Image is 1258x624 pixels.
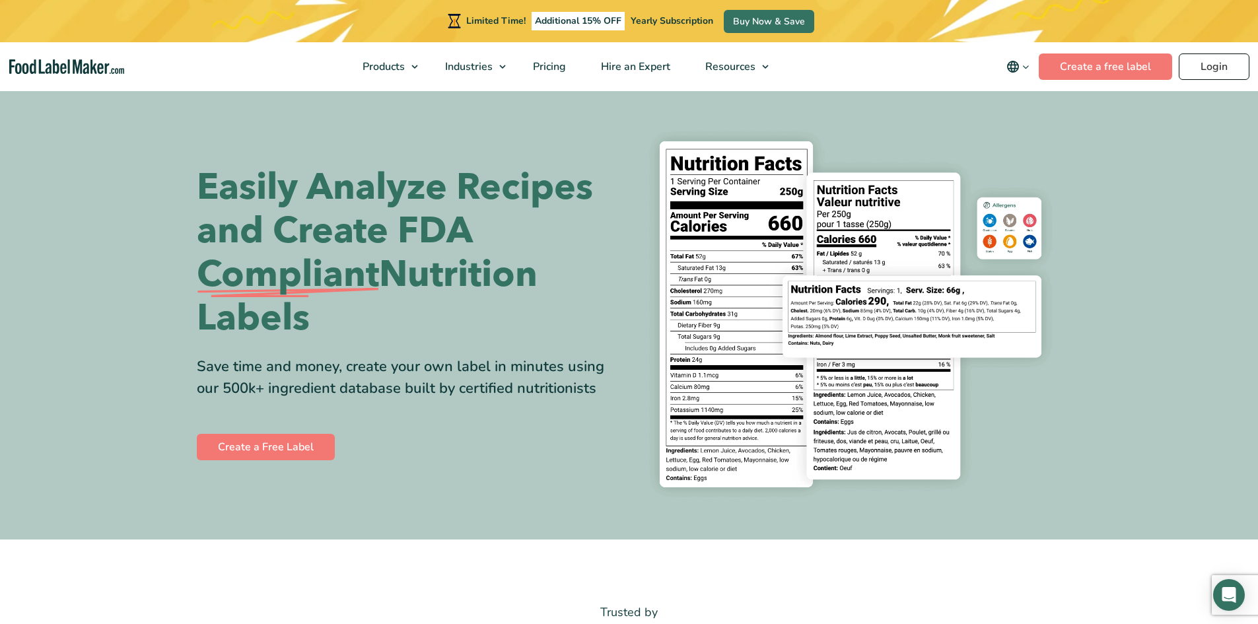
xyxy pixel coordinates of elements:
[197,603,1062,622] p: Trusted by
[532,12,625,30] span: Additional 15% OFF
[359,59,406,74] span: Products
[516,42,580,91] a: Pricing
[1213,579,1245,611] div: Open Intercom Messenger
[529,59,567,74] span: Pricing
[688,42,775,91] a: Resources
[345,42,425,91] a: Products
[631,15,713,27] span: Yearly Subscription
[1179,53,1249,80] a: Login
[197,356,619,399] div: Save time and money, create your own label in minutes using our 500k+ ingredient database built b...
[724,10,814,33] a: Buy Now & Save
[597,59,672,74] span: Hire an Expert
[441,59,494,74] span: Industries
[584,42,685,91] a: Hire an Expert
[466,15,526,27] span: Limited Time!
[197,434,335,460] a: Create a Free Label
[197,253,379,296] span: Compliant
[197,166,619,340] h1: Easily Analyze Recipes and Create FDA Nutrition Labels
[1039,53,1172,80] a: Create a free label
[701,59,757,74] span: Resources
[428,42,512,91] a: Industries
